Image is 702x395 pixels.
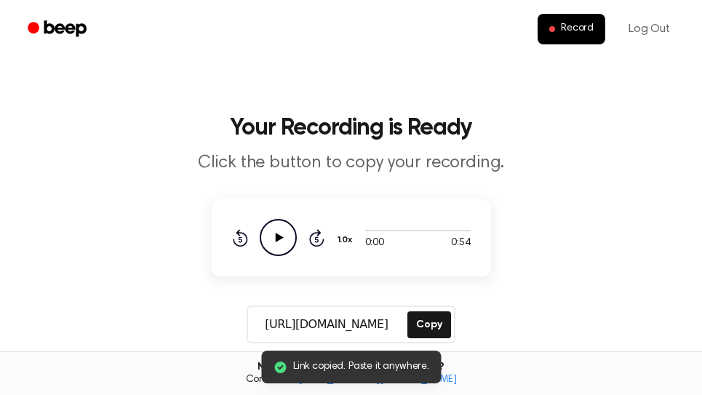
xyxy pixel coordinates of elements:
[538,14,605,44] button: Record
[407,311,450,338] button: Copy
[72,151,631,175] p: Click the button to copy your recording.
[17,116,685,140] h1: Your Recording is Ready
[293,359,429,375] span: Link copied. Paste it anywhere.
[17,15,100,44] a: Beep
[298,375,457,385] a: [EMAIL_ADDRESS][DOMAIN_NAME]
[365,236,384,251] span: 0:00
[336,228,358,252] button: 1.0x
[451,236,470,251] span: 0:54
[9,374,693,387] span: Contact us
[561,23,594,36] span: Record
[614,12,685,47] a: Log Out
